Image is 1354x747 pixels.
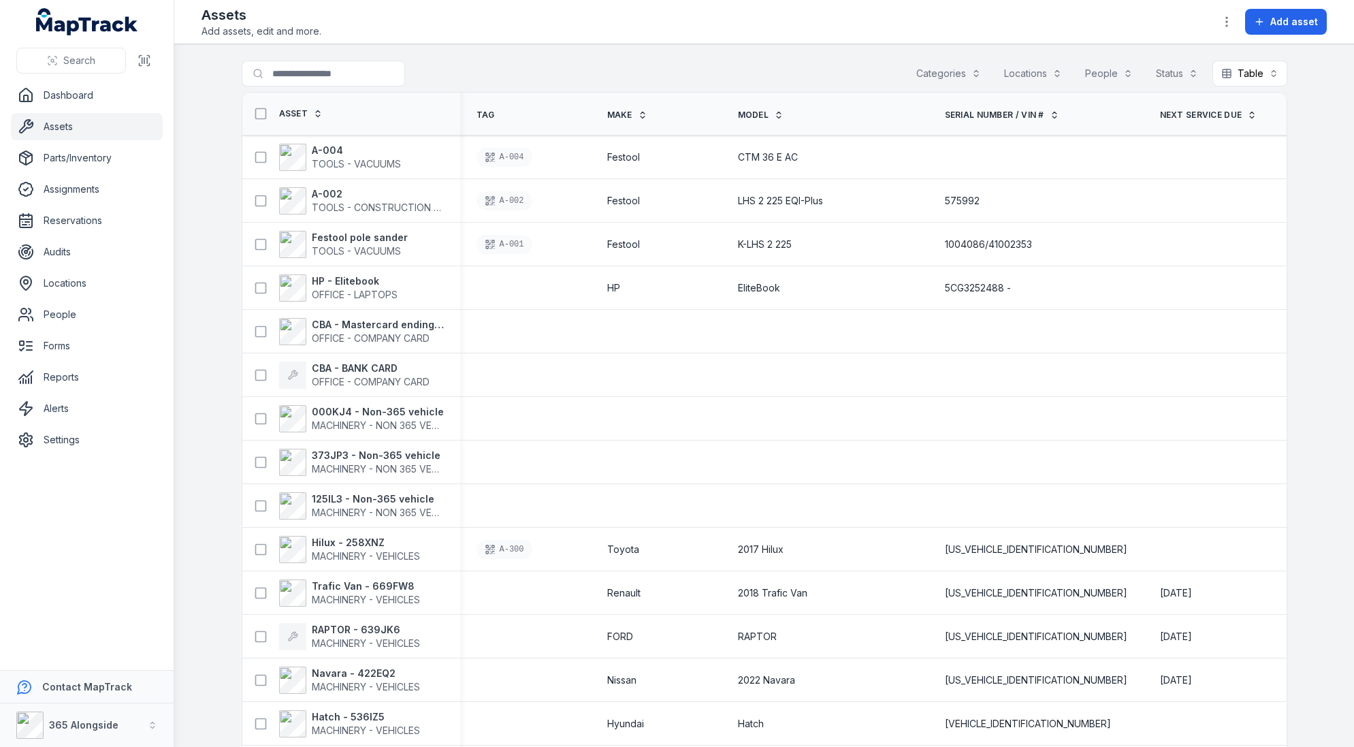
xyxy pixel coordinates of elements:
a: Hatch - 536IZ5MACHINERY - VEHICLES [279,710,420,737]
strong: Navara - 422EQ2 [312,667,420,680]
a: People [11,301,163,328]
a: Assets [11,113,163,140]
strong: Trafic Van - 669FW8 [312,579,420,593]
span: MACHINERY - VEHICLES [312,725,420,736]
a: Model [738,110,784,121]
strong: HP - Elitebook [312,274,398,288]
span: HP [607,281,620,295]
a: Asset [279,108,323,119]
a: Hilux - 258XNZMACHINERY - VEHICLES [279,536,420,563]
span: MACHINERY - NON 365 VEHICLES [312,507,464,518]
span: Toyota [607,543,639,556]
time: 01/04/2026, 8:00:00 am [1160,630,1192,643]
span: RAPTOR [738,630,777,643]
strong: Festool pole sander [312,231,408,244]
span: [US_VEHICLE_IDENTIFICATION_NUMBER] [945,586,1127,600]
span: Make [607,110,632,121]
a: Make [607,110,647,121]
a: 000KJ4 - Non-365 vehicleMACHINERY - NON 365 VEHICLES [279,405,444,432]
a: 125IL3 - Non-365 vehicleMACHINERY - NON 365 VEHICLES [279,492,444,520]
time: 20/08/2025, 8:00:00 am [1160,673,1192,687]
span: Asset [279,108,308,119]
strong: Hilux - 258XNZ [312,536,420,550]
a: HP - ElitebookOFFICE - LAPTOPS [279,274,398,302]
a: Festool pole sanderTOOLS - VACUUMS [279,231,408,258]
strong: CBA - Mastercard ending 4187 [312,318,444,332]
span: Hatch [738,717,764,731]
strong: 125IL3 - Non-365 vehicle [312,492,444,506]
span: FORD [607,630,633,643]
span: Serial Number / VIN # [945,110,1044,121]
a: A-004TOOLS - VACUUMS [279,144,401,171]
span: TOOLS - VACUUMS [312,245,401,257]
span: [VEHICLE_IDENTIFICATION_NUMBER] [945,717,1111,731]
a: Forms [11,332,163,360]
div: A-001 [477,235,532,254]
a: Locations [11,270,163,297]
button: People [1076,61,1142,86]
strong: RAPTOR - 639JK6 [312,623,420,637]
button: Add asset [1245,9,1327,35]
span: MACHINERY - NON 365 VEHICLES [312,463,464,475]
a: Alerts [11,395,163,422]
a: Trafic Van - 669FW8MACHINERY - VEHICLES [279,579,420,607]
a: Settings [11,426,163,454]
div: A-004 [477,148,532,167]
a: Reservations [11,207,163,234]
span: 1004086/41002353 [945,238,1032,251]
a: 373JP3 - Non-365 vehicleMACHINERY - NON 365 VEHICLES [279,449,444,476]
span: MACHINERY - VEHICLES [312,550,420,562]
span: MACHINERY - NON 365 VEHICLES [312,419,464,431]
span: MACHINERY - VEHICLES [312,637,420,649]
span: Renault [607,586,641,600]
span: 2017 Hilux [738,543,784,556]
span: MACHINERY - VEHICLES [312,594,420,605]
button: Locations [995,61,1071,86]
span: [DATE] [1160,674,1192,686]
button: Table [1212,61,1287,86]
a: Assignments [11,176,163,203]
span: [US_VEHICLE_IDENTIFICATION_NUMBER] [945,543,1127,556]
strong: 373JP3 - Non-365 vehicle [312,449,444,462]
div: A-002 [477,191,532,210]
span: [DATE] [1160,631,1192,642]
span: CTM 36 E AC [738,150,798,164]
span: OFFICE - LAPTOPS [312,289,398,300]
a: Navara - 422EQ2MACHINERY - VEHICLES [279,667,420,694]
span: Hyundai [607,717,644,731]
a: Serial Number / VIN # [945,110,1059,121]
span: [DATE] [1160,587,1192,599]
span: TOOLS - CONSTRUCTION GENERAL (ACRO PROPS, HAND TOOLS, ETC) [312,202,639,213]
span: Festool [607,238,640,251]
a: Parts/Inventory [11,144,163,172]
a: CBA - BANK CARDOFFICE - COMPANY CARD [279,362,430,389]
span: Festool [607,194,640,208]
a: RAPTOR - 639JK6MACHINERY - VEHICLES [279,623,420,650]
div: A-300 [477,540,532,559]
span: Tag [477,110,495,121]
a: Dashboard [11,82,163,109]
a: CBA - Mastercard ending 4187OFFICE - COMPANY CARD [279,318,444,345]
span: Model [738,110,769,121]
strong: A-002 [312,187,444,201]
a: Reports [11,364,163,391]
span: [US_VEHICLE_IDENTIFICATION_NUMBER] [945,630,1127,643]
time: 27/09/2025, 10:00:00 pm [1160,586,1192,600]
h2: Assets [202,5,321,25]
button: Categories [907,61,990,86]
span: OFFICE - COMPANY CARD [312,376,430,387]
span: 575992 [945,194,980,208]
strong: 365 Alongside [49,719,118,731]
button: Search [16,48,126,74]
strong: Hatch - 536IZ5 [312,710,420,724]
span: MACHINERY - VEHICLES [312,681,420,693]
span: LHS 2 225 EQI-Plus [738,194,823,208]
a: Next Service Due [1160,110,1257,121]
span: 2022 Navara [738,673,795,687]
a: MapTrack [36,8,138,35]
span: Nissan [607,673,636,687]
span: Search [63,54,95,67]
span: TOOLS - VACUUMS [312,158,401,170]
span: EliteBook [738,281,780,295]
button: Status [1147,61,1207,86]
